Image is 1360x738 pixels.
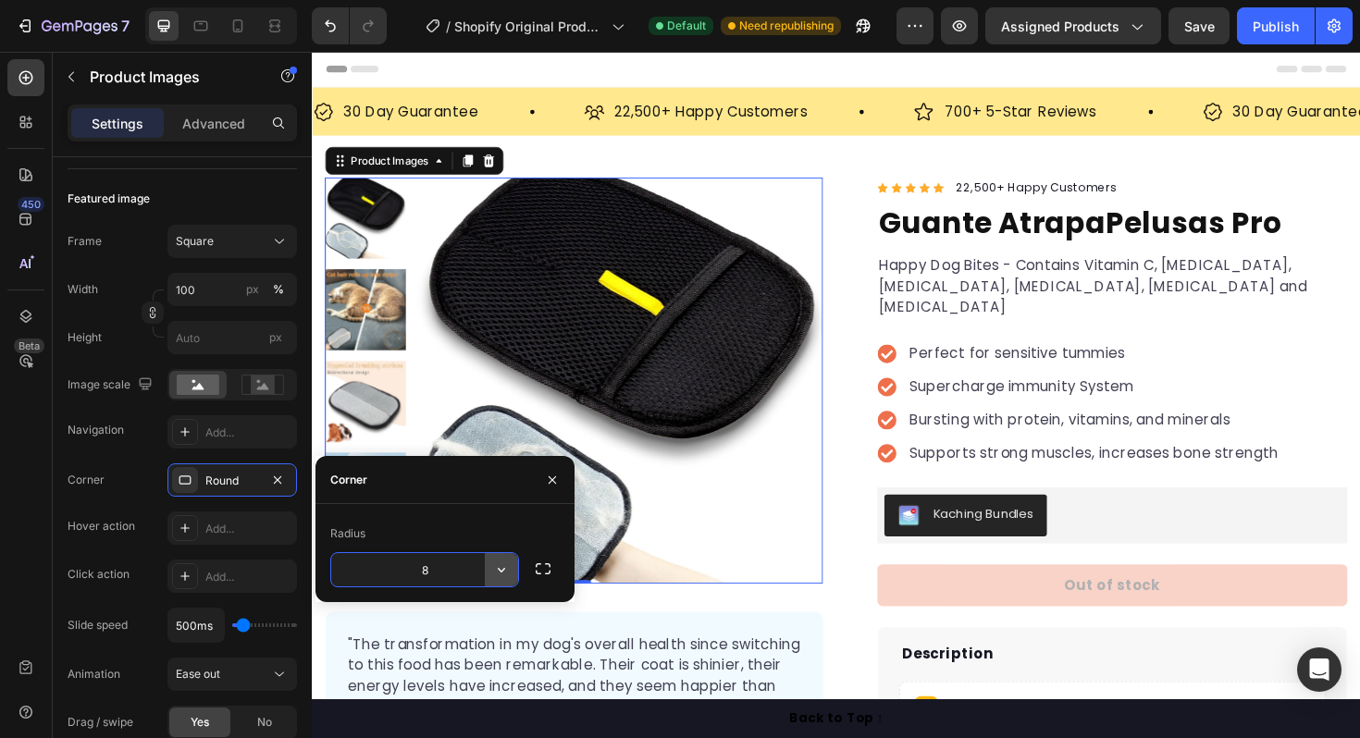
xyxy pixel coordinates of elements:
div: 450 [18,197,44,212]
input: Auto [331,553,518,586]
div: Add... [205,569,292,585]
input: px [167,321,297,354]
input: px% [167,273,297,306]
button: Assigned Products [985,7,1161,44]
p: 22,500+ Happy Customers [682,135,853,154]
button: Publish [1237,7,1315,44]
span: Save [1184,18,1215,34]
div: Featured image [68,191,150,207]
button: Save [1168,7,1230,44]
div: Click action [68,566,130,583]
p: 30 Day Guarantee [975,52,1118,75]
p: Supports strong muscles, increases bone strength [633,414,1023,437]
p: Bursting with protein, vitamins, and minerals [633,379,1023,401]
div: Kaching Bundles [658,480,763,499]
span: / [446,17,451,36]
div: Add... [205,521,292,537]
button: Square [167,225,297,258]
p: Product Images [90,66,247,88]
div: Open Intercom Messenger [1297,647,1341,692]
span: Default [667,18,706,34]
p: Happy Dog Bites - Contains Vitamin C, [MEDICAL_DATA], [MEDICAL_DATA], [MEDICAL_DATA], [MEDICAL_DA... [600,215,1094,282]
div: Beta [14,338,44,353]
div: Navigation [68,422,124,438]
p: Supercharge immunity System [633,344,1023,366]
input: Auto [168,609,224,642]
div: Slide speed [68,617,128,633]
label: Width [68,281,98,298]
div: % [273,281,284,298]
span: Square [176,233,214,250]
div: Publish [1253,17,1299,36]
label: Height [68,329,102,346]
div: Back to Top ↑ [505,696,605,716]
p: Highlight key benefits with product description. [671,683,1057,720]
p: Settings [92,114,143,133]
div: Corner [68,472,105,488]
button: Kaching Bundles [606,469,778,513]
label: Frame [68,233,102,250]
div: Corner [330,472,367,488]
span: Ease out [176,667,220,681]
div: Image scale [68,373,156,398]
div: Round [205,473,259,489]
button: 7 [7,7,138,44]
button: px [267,278,290,301]
img: KachingBundles.png [621,480,643,502]
div: Out of stock [797,554,898,576]
button: % [241,278,264,301]
span: px [269,330,282,344]
h1: Guante AtrapaPelusas Pro [599,157,1096,207]
span: Shopify Original Product Template [454,17,604,36]
span: Add description [919,684,1000,698]
p: 7 [121,15,130,37]
button: Out of stock [599,543,1096,587]
span: Yes [191,714,209,731]
p: 22,500+ Happy Customers [320,52,525,75]
button: Ease out [167,658,297,691]
p: Perfect for sensitive tummies [633,309,1023,331]
div: px [246,281,259,298]
p: Description [624,627,722,649]
p: 700+ 5-Star Reviews [669,52,830,75]
div: Undo/Redo [312,7,387,44]
div: Hover action [68,518,135,535]
p: "The transformation in my dog's overall health since switching to this food has been remarkable. ... [38,617,517,706]
div: Animation [68,666,120,683]
div: Radius [330,525,365,542]
span: Need republishing [739,18,834,34]
div: Drag / swipe [68,714,133,731]
span: No [257,714,272,731]
div: Product Images [37,107,127,124]
p: Advanced [182,114,245,133]
span: Assigned Products [1001,17,1119,36]
iframe: Design area [312,52,1360,738]
div: Add... [205,424,292,441]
